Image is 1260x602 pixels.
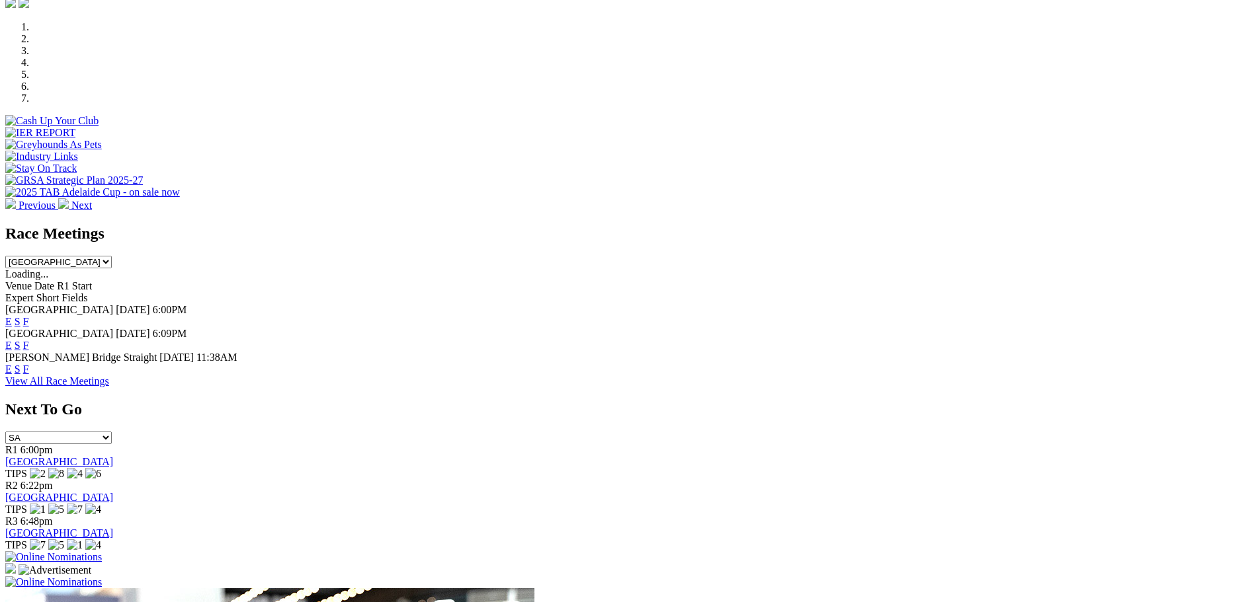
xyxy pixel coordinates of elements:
span: R3 [5,515,18,527]
span: 11:38AM [196,352,237,363]
span: 6:00pm [21,444,53,455]
a: S [15,363,21,375]
h2: Race Meetings [5,225,1255,243]
img: chevron-right-pager-white.svg [58,198,69,209]
a: Next [58,200,92,211]
img: chevron-left-pager-white.svg [5,198,16,209]
a: [GEOGRAPHIC_DATA] [5,492,113,503]
span: R1 [5,444,18,455]
img: 4 [85,504,101,515]
img: 1 [30,504,46,515]
span: Venue [5,280,32,291]
a: [GEOGRAPHIC_DATA] [5,527,113,539]
img: Online Nominations [5,576,102,588]
span: 6:48pm [21,515,53,527]
span: [DATE] [116,328,150,339]
span: 6:09PM [153,328,187,339]
span: Fields [62,292,87,303]
span: R2 [5,480,18,491]
span: TIPS [5,504,27,515]
img: 5 [48,504,64,515]
span: Expert [5,292,34,303]
span: 6:22pm [21,480,53,491]
img: 6 [85,468,101,480]
span: [GEOGRAPHIC_DATA] [5,304,113,315]
img: 8 [48,468,64,480]
img: 4 [85,539,101,551]
a: S [15,316,21,327]
span: [PERSON_NAME] Bridge Straight [5,352,157,363]
img: 7 [67,504,83,515]
img: Online Nominations [5,551,102,563]
h2: Next To Go [5,400,1255,418]
a: E [5,340,12,351]
span: [GEOGRAPHIC_DATA] [5,328,113,339]
span: Next [71,200,92,211]
span: Previous [19,200,56,211]
img: 2 [30,468,46,480]
span: R1 Start [57,280,92,291]
img: 2025 TAB Adelaide Cup - on sale now [5,186,180,198]
span: Short [36,292,60,303]
img: 4 [67,468,83,480]
img: IER REPORT [5,127,75,139]
a: View All Race Meetings [5,375,109,387]
a: S [15,340,21,351]
a: Previous [5,200,58,211]
img: GRSA Strategic Plan 2025-27 [5,174,143,186]
a: F [23,363,29,375]
img: 5 [48,539,64,551]
span: TIPS [5,539,27,550]
a: E [5,363,12,375]
a: [GEOGRAPHIC_DATA] [5,456,113,467]
span: 6:00PM [153,304,187,315]
span: TIPS [5,468,27,479]
a: E [5,316,12,327]
img: Advertisement [19,564,91,576]
img: Stay On Track [5,163,77,174]
img: 15187_Greyhounds_GreysPlayCentral_Resize_SA_WebsiteBanner_300x115_2025.jpg [5,563,16,574]
img: Greyhounds As Pets [5,139,102,151]
img: 1 [67,539,83,551]
span: [DATE] [116,304,150,315]
img: 7 [30,539,46,551]
span: Date [34,280,54,291]
span: Loading... [5,268,48,280]
img: Cash Up Your Club [5,115,99,127]
span: [DATE] [159,352,194,363]
img: Industry Links [5,151,78,163]
a: F [23,316,29,327]
a: F [23,340,29,351]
